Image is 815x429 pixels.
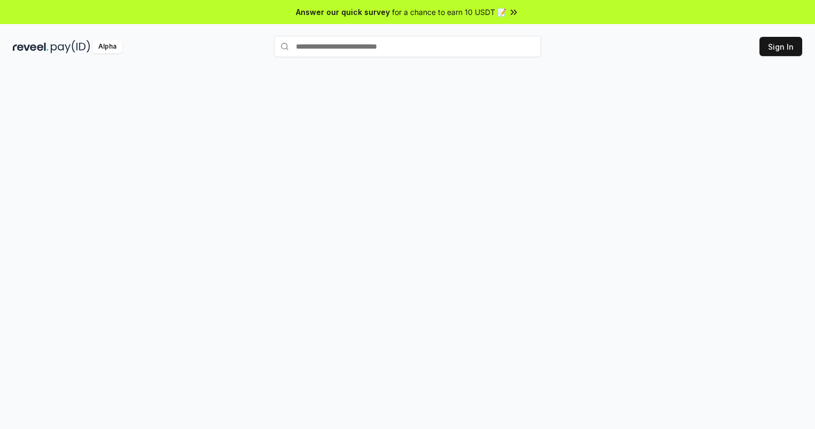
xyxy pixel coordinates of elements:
img: reveel_dark [13,40,49,53]
span: for a chance to earn 10 USDT 📝 [392,6,506,18]
img: pay_id [51,40,90,53]
button: Sign In [759,37,802,56]
span: Answer our quick survey [296,6,390,18]
div: Alpha [92,40,122,53]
